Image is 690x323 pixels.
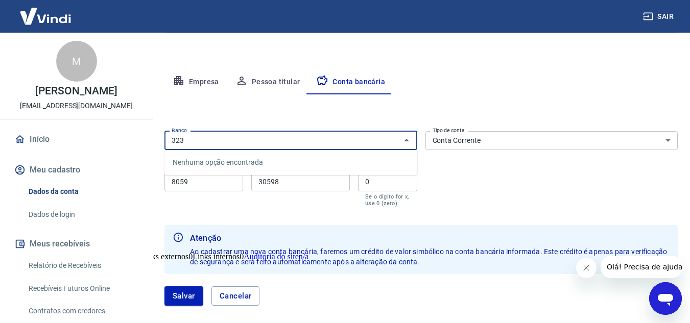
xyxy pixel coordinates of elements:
label: Agência (sem dígito) [172,168,220,176]
p: [PERSON_NAME] [35,86,117,96]
div: Nenhuma opção encontrada [164,150,417,175]
b: Atenção [190,232,670,244]
a: Auditoria do siten/a [244,252,308,261]
span: 0 [240,252,244,261]
span: Links externos [140,252,189,261]
span: Links internos [193,252,240,261]
button: Meus recebíveis [12,233,140,255]
iframe: Mensagem da empresa [601,256,682,278]
div: M [56,41,97,82]
span: Olá! Precisa de ajuda? [6,7,86,15]
a: Dados da conta [25,181,140,202]
label: Tipo de conta [433,127,465,134]
a: Início [12,128,140,151]
a: Relatório de Recebíveis [25,255,140,276]
iframe: Botão para abrir a janela de mensagens [649,282,682,315]
img: Vindi [12,1,79,32]
span: Auditoria do site [244,252,299,261]
button: Pessoa titular [227,70,308,94]
label: Banco [172,127,187,134]
button: Conta bancária [308,70,393,94]
button: Sair [641,7,678,26]
p: [EMAIL_ADDRESS][DOMAIN_NAME] [20,101,133,111]
button: Cancelar [211,286,260,306]
button: Meu cadastro [12,159,140,181]
button: Fechar [399,133,414,147]
a: Dados de login [25,204,140,225]
label: Conta (sem dígito) [258,168,302,176]
button: Salvar [164,286,203,306]
span: n/a [299,252,309,261]
span: 0 [188,252,193,261]
p: Se o dígito for x, use 0 (zero) [365,193,410,207]
a: Recebíveis Futuros Online [25,278,140,299]
iframe: Fechar mensagem [576,258,597,278]
span: Ao cadastrar uma nova conta bancária, faremos um crédito de valor simbólico na conta bancária inf... [190,247,669,266]
button: Empresa [164,70,227,94]
a: Contratos com credores [25,301,140,321]
label: Dígito da conta [365,168,401,176]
